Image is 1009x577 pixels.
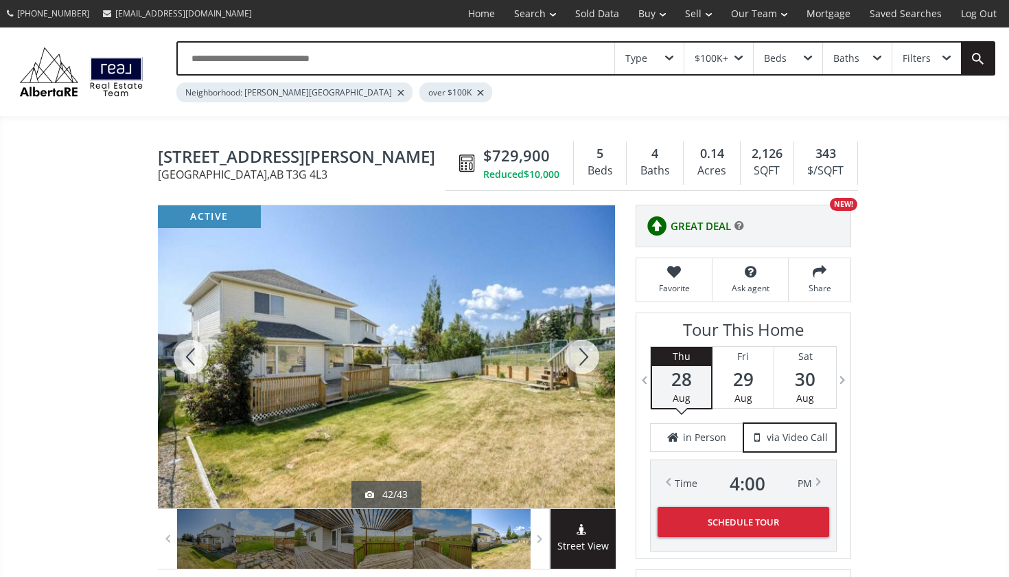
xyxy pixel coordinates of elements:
[833,54,859,63] div: Baths
[796,392,814,405] span: Aug
[483,168,559,181] div: Reduced
[115,8,252,19] span: [EMAIL_ADDRESS][DOMAIN_NAME]
[801,161,850,181] div: $/SQFT
[658,507,829,537] button: Schedule Tour
[774,347,836,366] div: Sat
[730,474,765,493] span: 4 : 00
[176,82,413,102] div: Neighborhood: [PERSON_NAME][GEOGRAPHIC_DATA]
[830,198,857,211] div: NEW!
[673,392,691,405] span: Aug
[774,370,836,389] span: 30
[96,1,259,26] a: [EMAIL_ADDRESS][DOMAIN_NAME]
[158,205,261,228] div: active
[643,282,705,294] span: Favorite
[683,431,726,444] span: in Person
[671,219,731,234] span: GREAT DEAL
[643,212,671,240] img: rating icon
[691,145,732,163] div: 0.14
[158,205,615,508] div: 99 Arbour Crest Rise NW Calgary, AB T3G 4L3 - Photo 42 of 43
[483,145,550,166] span: $729,900
[524,168,559,181] span: $10,000
[14,44,149,100] img: Logo
[634,161,676,181] div: Baths
[625,54,647,63] div: Type
[365,488,408,501] div: 42/43
[747,161,787,181] div: SQFT
[903,54,931,63] div: Filters
[767,431,828,444] span: via Video Call
[650,320,837,346] h3: Tour This Home
[419,82,492,102] div: over $100K
[695,54,728,63] div: $100K+
[764,54,787,63] div: Beds
[652,370,711,389] span: 28
[712,347,774,366] div: Fri
[158,169,452,180] span: [GEOGRAPHIC_DATA] , AB T3G 4L3
[17,8,89,19] span: [PHONE_NUMBER]
[712,370,774,389] span: 29
[752,145,782,163] span: 2,126
[801,145,850,163] div: 343
[675,474,812,493] div: Time PM
[691,161,732,181] div: Acres
[581,161,619,181] div: Beds
[652,347,711,366] div: Thu
[158,148,452,169] span: 99 Arbour Crest Rise NW
[581,145,619,163] div: 5
[550,539,616,554] span: Street View
[719,282,781,294] span: Ask agent
[634,145,676,163] div: 4
[734,392,752,405] span: Aug
[796,282,844,294] span: Share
